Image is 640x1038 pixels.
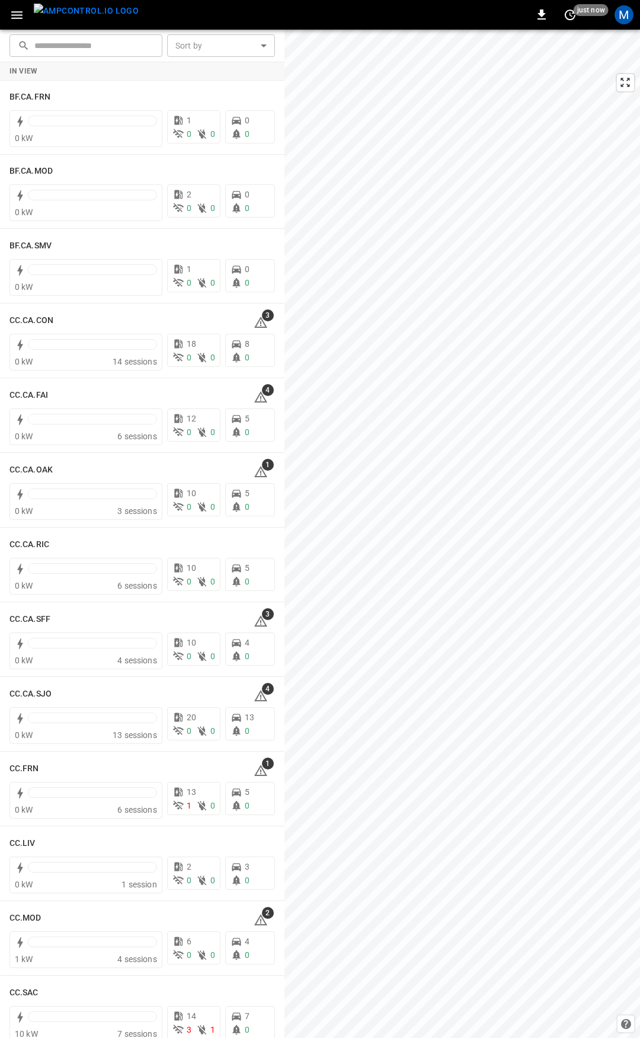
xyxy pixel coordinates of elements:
[245,414,249,423] span: 5
[117,506,157,516] span: 3 sessions
[245,129,249,139] span: 0
[15,880,33,889] span: 0 kW
[9,464,53,477] h6: CC.CA.OAK
[245,488,249,498] span: 5
[15,805,33,815] span: 0 kW
[187,651,191,661] span: 0
[245,264,249,274] span: 0
[574,4,609,16] span: just now
[117,656,157,665] span: 4 sessions
[187,1011,196,1021] span: 14
[9,986,39,999] h6: CC.SAC
[9,688,52,701] h6: CC.CA.SJO
[210,278,215,288] span: 0
[187,950,191,960] span: 0
[245,726,249,736] span: 0
[245,577,249,586] span: 0
[113,357,157,366] span: 14 sessions
[262,608,274,620] span: 3
[187,427,191,437] span: 0
[187,787,196,797] span: 13
[15,656,33,665] span: 0 kW
[245,937,249,946] span: 4
[245,801,249,810] span: 0
[210,577,215,586] span: 0
[262,758,274,769] span: 1
[187,801,191,810] span: 1
[245,116,249,125] span: 0
[15,133,33,143] span: 0 kW
[34,4,139,18] img: ampcontrol.io logo
[262,384,274,396] span: 4
[210,427,215,437] span: 0
[187,339,196,349] span: 18
[9,389,48,402] h6: CC.CA.FAI
[262,907,274,919] span: 2
[187,563,196,573] span: 10
[187,937,191,946] span: 6
[245,353,249,362] span: 0
[210,1025,215,1034] span: 1
[245,713,254,722] span: 13
[245,190,249,199] span: 0
[187,638,196,647] span: 10
[15,207,33,217] span: 0 kW
[187,876,191,885] span: 0
[117,432,157,441] span: 6 sessions
[187,726,191,736] span: 0
[245,203,249,213] span: 0
[245,278,249,288] span: 0
[210,950,215,960] span: 0
[187,502,191,512] span: 0
[187,190,191,199] span: 2
[9,67,38,75] strong: In View
[210,876,215,885] span: 0
[9,912,41,925] h6: CC.MOD
[615,5,633,24] div: profile-icon
[9,538,49,551] h6: CC.CA.RIC
[9,165,53,178] h6: BF.CA.MOD
[245,862,249,871] span: 3
[187,129,191,139] span: 0
[187,713,196,722] span: 20
[15,506,33,516] span: 0 kW
[9,314,53,327] h6: CC.CA.CON
[187,862,191,871] span: 2
[262,459,274,471] span: 1
[210,203,215,213] span: 0
[187,264,191,274] span: 1
[15,357,33,366] span: 0 kW
[210,726,215,736] span: 0
[245,638,249,647] span: 4
[121,880,156,889] span: 1 session
[245,651,249,661] span: 0
[117,954,157,964] span: 4 sessions
[245,950,249,960] span: 0
[284,30,640,1038] canvas: Map
[245,1011,249,1021] span: 7
[9,239,52,253] h6: BF.CA.SMV
[245,1025,249,1034] span: 0
[9,762,39,775] h6: CC.FRN
[15,730,33,740] span: 0 kW
[187,278,191,288] span: 0
[245,876,249,885] span: 0
[9,613,50,626] h6: CC.CA.SFF
[210,801,215,810] span: 0
[9,837,36,850] h6: CC.LIV
[561,5,580,24] button: set refresh interval
[187,1025,191,1034] span: 3
[245,563,249,573] span: 5
[245,339,249,349] span: 8
[262,683,274,695] span: 4
[9,91,50,104] h6: BF.CA.FRN
[187,488,196,498] span: 10
[187,203,191,213] span: 0
[117,581,157,590] span: 6 sessions
[15,581,33,590] span: 0 kW
[187,116,191,125] span: 1
[113,730,157,740] span: 13 sessions
[210,129,215,139] span: 0
[210,353,215,362] span: 0
[245,502,249,512] span: 0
